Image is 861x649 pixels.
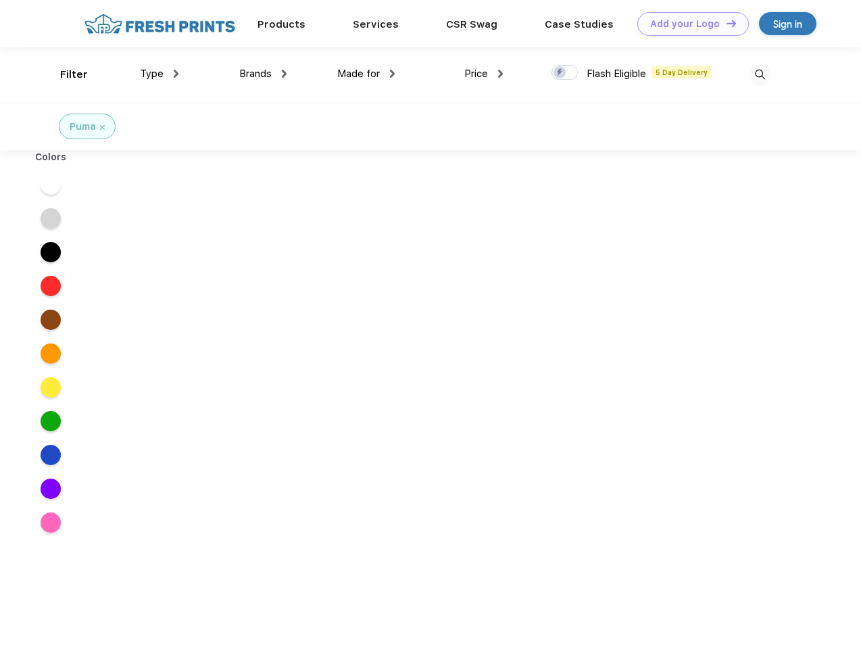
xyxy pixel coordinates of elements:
[100,125,105,130] img: filter_cancel.svg
[239,68,272,80] span: Brands
[759,12,816,35] a: Sign in
[651,66,712,78] span: 5 Day Delivery
[587,68,646,80] span: Flash Eligible
[749,64,771,86] img: desktop_search.svg
[727,20,736,27] img: DT
[140,68,164,80] span: Type
[174,70,178,78] img: dropdown.png
[282,70,287,78] img: dropdown.png
[498,70,503,78] img: dropdown.png
[60,67,88,82] div: Filter
[25,150,77,164] div: Colors
[650,18,720,30] div: Add your Logo
[390,70,395,78] img: dropdown.png
[80,12,239,36] img: fo%20logo%202.webp
[773,16,802,32] div: Sign in
[337,68,380,80] span: Made for
[464,68,488,80] span: Price
[257,18,305,30] a: Products
[70,120,96,134] div: Puma
[353,18,399,30] a: Services
[446,18,497,30] a: CSR Swag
